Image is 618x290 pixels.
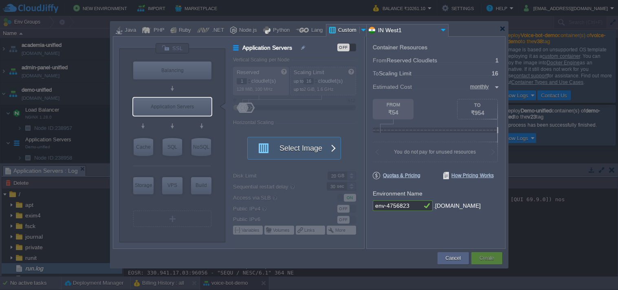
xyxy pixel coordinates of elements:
div: Ruby [176,24,191,37]
button: Create [479,254,494,262]
div: SQL [163,138,182,156]
button: Cancel [446,254,461,262]
span: Quotas & Pricing [373,172,420,179]
div: Node.js [237,24,257,37]
div: Storage [133,177,154,193]
div: NoSQL [191,138,211,156]
div: Python [271,24,290,37]
div: Create New Layer [133,211,211,227]
div: OFF [337,44,350,51]
span: How Pricing Works [443,172,494,179]
div: Java [122,24,136,37]
div: Build Node [191,177,211,194]
div: NoSQL Databases [191,138,211,156]
div: Storage Containers [133,177,154,194]
div: SQL Databases [163,138,182,156]
div: .NET [209,24,224,37]
div: PHP [151,24,165,37]
div: Build [191,177,211,193]
div: Container Resources [373,44,427,51]
iframe: chat widget [584,257,610,282]
div: VPS [162,177,183,193]
div: Application Servers [133,98,211,116]
div: Load Balancer [133,62,211,79]
div: Custom [336,24,359,37]
button: Select Image [253,137,326,159]
div: Cache [134,138,153,156]
div: .[DOMAIN_NAME] [433,200,481,211]
div: Balancing [133,62,211,79]
div: Lang [309,24,323,37]
label: Environment Name [373,190,422,197]
div: Elastic VPS [162,177,183,194]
